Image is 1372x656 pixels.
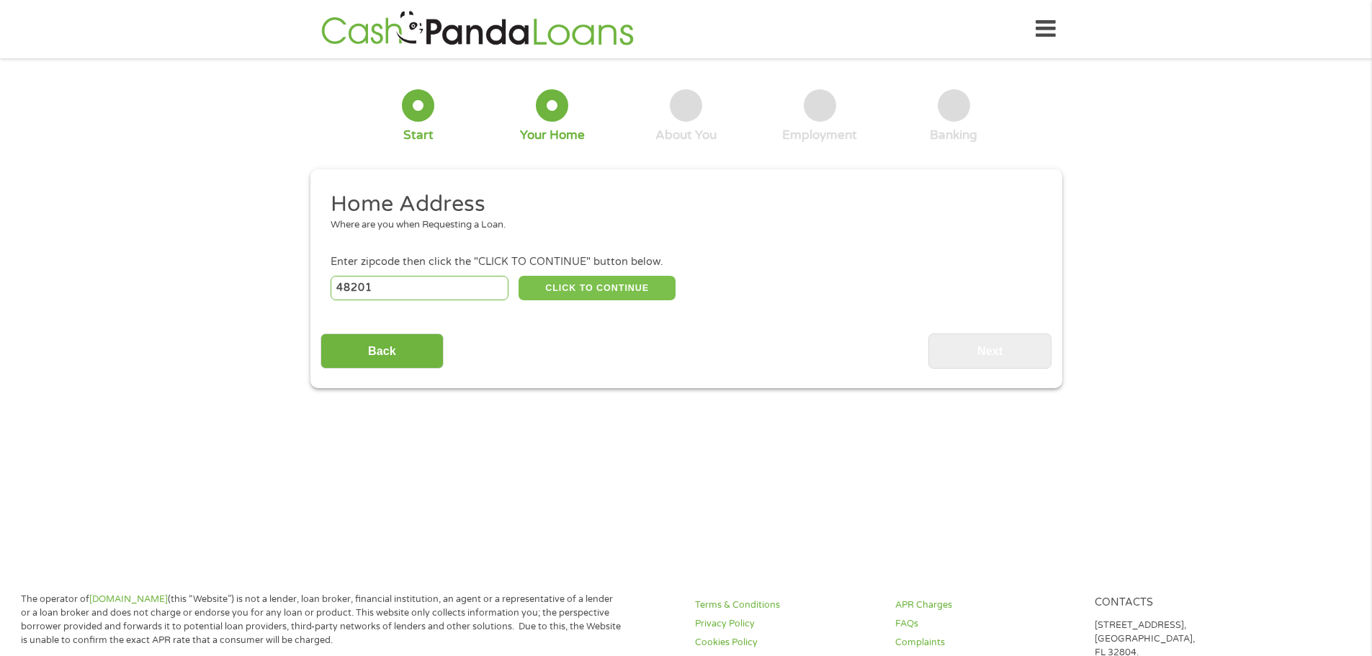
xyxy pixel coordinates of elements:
div: Enter zipcode then click the "CLICK TO CONTINUE" button below. [331,254,1041,270]
h2: Home Address [331,190,1031,219]
a: Complaints [895,636,1078,650]
div: Start [403,127,434,143]
button: CLICK TO CONTINUE [519,276,676,300]
a: Cookies Policy [695,636,878,650]
a: Privacy Policy [695,617,878,631]
a: [DOMAIN_NAME] [89,593,168,605]
div: Your Home [520,127,585,143]
input: Back [320,333,444,369]
a: APR Charges [895,598,1078,612]
div: Employment [782,127,857,143]
a: Terms & Conditions [695,598,878,612]
input: Next [928,333,1052,369]
a: FAQs [895,617,1078,631]
input: Enter Zipcode (e.g 01510) [331,276,508,300]
div: Banking [930,127,977,143]
div: Where are you when Requesting a Loan. [331,218,1031,233]
h4: Contacts [1095,596,1278,610]
div: About You [655,127,717,143]
img: GetLoanNow Logo [317,9,638,50]
p: The operator of (this “Website”) is not a lender, loan broker, financial institution, an agent or... [21,593,622,647]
